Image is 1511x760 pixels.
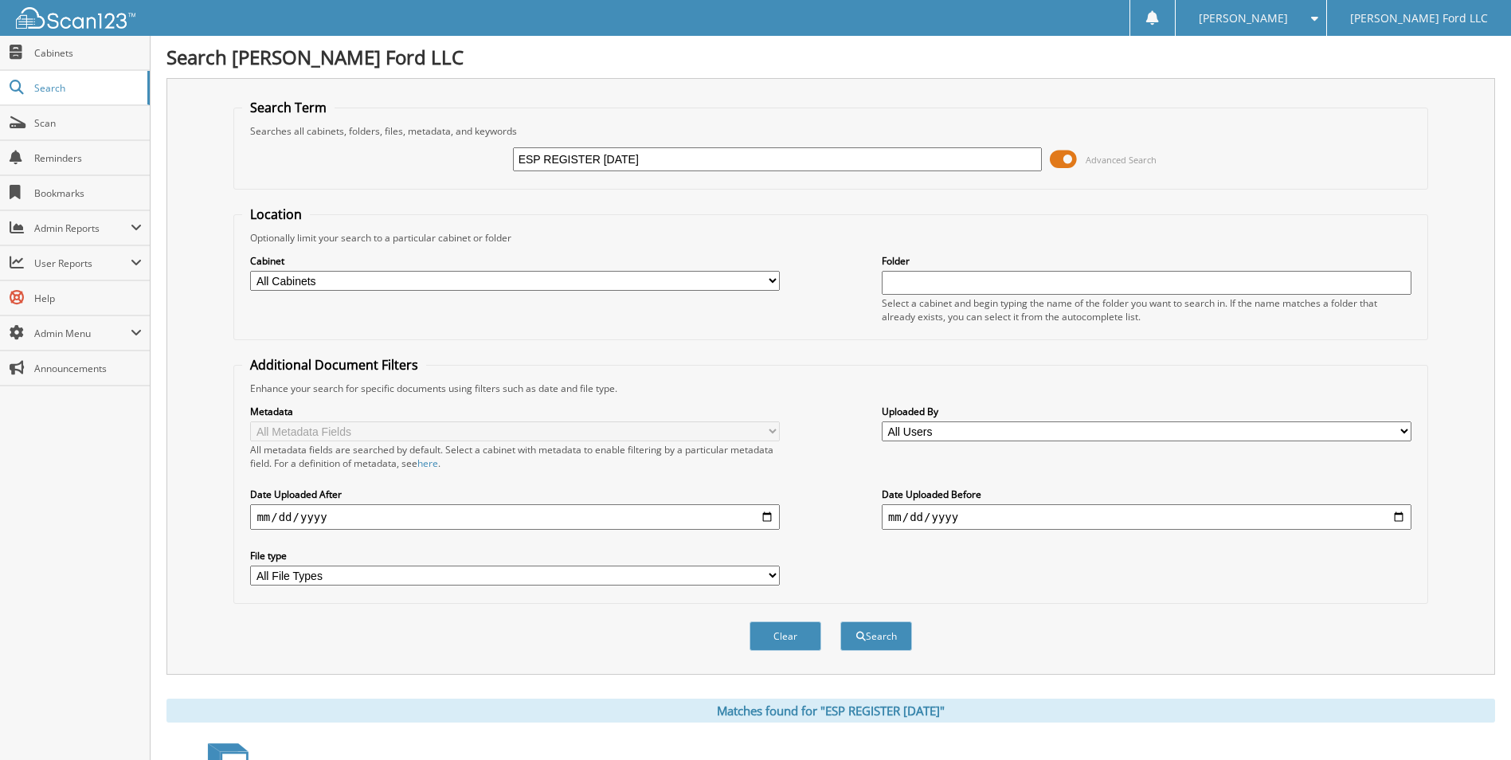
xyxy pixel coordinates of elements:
[242,356,426,374] legend: Additional Document Filters
[250,443,780,470] div: All metadata fields are searched by default. Select a cabinet with metadata to enable filtering b...
[34,292,142,305] span: Help
[882,504,1411,530] input: end
[250,504,780,530] input: start
[34,327,131,340] span: Admin Menu
[34,257,131,270] span: User Reports
[242,231,1419,245] div: Optionally limit your search to a particular cabinet or folder
[417,456,438,470] a: here
[1086,154,1157,166] span: Advanced Search
[242,99,335,116] legend: Search Term
[34,221,131,235] span: Admin Reports
[34,151,142,165] span: Reminders
[882,405,1411,418] label: Uploaded By
[166,44,1495,70] h1: Search [PERSON_NAME] Ford LLC
[882,488,1411,501] label: Date Uploaded Before
[242,206,310,223] legend: Location
[34,81,139,95] span: Search
[882,254,1411,268] label: Folder
[34,46,142,60] span: Cabinets
[34,116,142,130] span: Scan
[840,621,912,651] button: Search
[250,549,780,562] label: File type
[242,382,1419,395] div: Enhance your search for specific documents using filters such as date and file type.
[1350,14,1488,23] span: [PERSON_NAME] Ford LLC
[16,7,135,29] img: scan123-logo-white.svg
[750,621,821,651] button: Clear
[242,124,1419,138] div: Searches all cabinets, folders, files, metadata, and keywords
[1199,14,1288,23] span: [PERSON_NAME]
[882,296,1411,323] div: Select a cabinet and begin typing the name of the folder you want to search in. If the name match...
[250,405,780,418] label: Metadata
[34,186,142,200] span: Bookmarks
[250,488,780,501] label: Date Uploaded After
[34,362,142,375] span: Announcements
[250,254,780,268] label: Cabinet
[166,699,1495,723] div: Matches found for "ESP REGISTER [DATE]"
